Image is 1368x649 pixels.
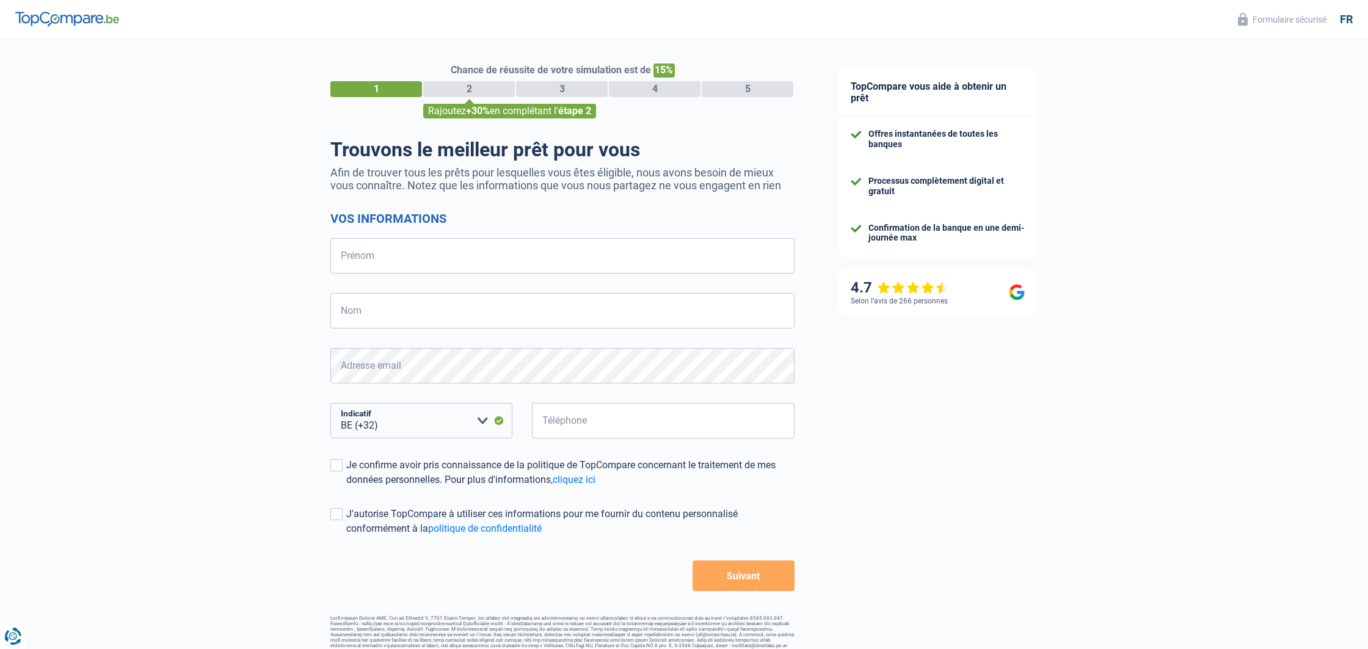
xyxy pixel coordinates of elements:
[346,458,795,487] div: Je confirme avoir pris connaissance de la politique de TopCompare concernant le traitement de mes...
[702,81,793,97] div: 5
[466,105,490,117] span: +30%
[868,223,1025,244] div: Confirmation de la banque en une demi-journée max
[1231,9,1334,29] button: Formulaire sécurisé
[553,474,595,485] a: cliquez ici
[428,523,542,534] a: politique de confidentialité
[839,68,1037,117] div: TopCompare vous aide à obtenir un prêt
[423,104,596,118] div: Rajoutez en complétant l'
[330,166,795,192] p: Afin de trouver tous les prêts pour lesquelles vous êtes éligible, nous avons besoin de mieux vou...
[330,81,422,97] div: 1
[868,129,1025,150] div: Offres instantanées de toutes les banques
[868,176,1025,197] div: Processus complètement digital et gratuit
[653,63,675,78] span: 15%
[1340,13,1353,26] div: fr
[851,279,949,297] div: 4.7
[451,64,651,76] span: Chance de réussite de votre simulation est de
[423,81,515,97] div: 2
[330,138,795,161] h1: Trouvons le meilleur prêt pour vous
[693,560,795,591] button: Suivant
[609,81,700,97] div: 4
[516,81,608,97] div: 3
[15,12,119,26] img: TopCompare Logo
[330,211,795,226] h2: Vos informations
[532,403,795,438] input: 401020304
[346,507,795,536] div: J'autorise TopCompare à utiliser ces informations pour me fournir du contenu personnalisé conform...
[558,105,591,117] span: étape 2
[851,297,948,305] div: Selon l’avis de 266 personnes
